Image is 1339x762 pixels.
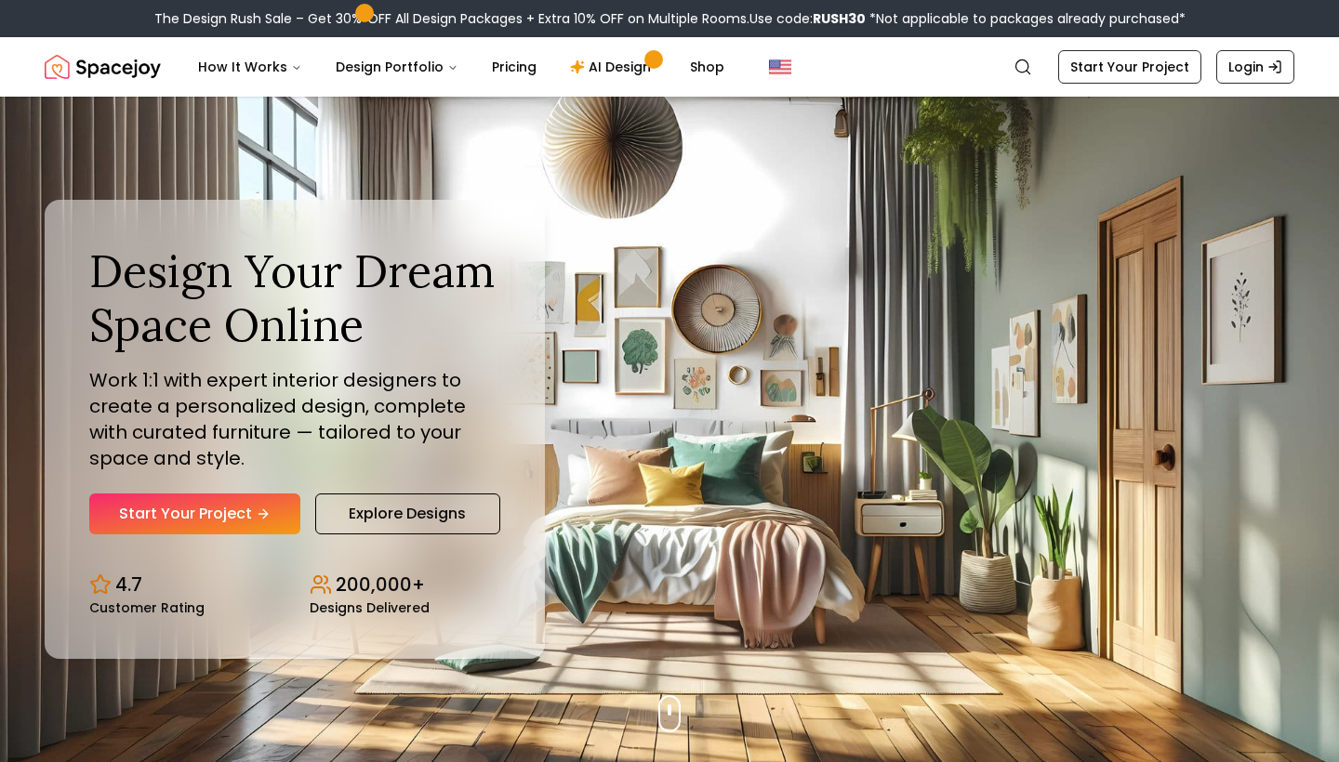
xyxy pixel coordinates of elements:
[310,601,430,614] small: Designs Delivered
[89,557,500,614] div: Design stats
[866,9,1186,28] span: *Not applicable to packages already purchased*
[336,571,425,598] p: 200,000+
[555,48,671,85] a: AI Design
[89,367,500,471] p: Work 1:1 with expert interior designers to create a personalized design, complete with curated fu...
[45,48,161,85] img: Spacejoy Logo
[1216,50,1294,84] a: Login
[115,571,142,598] p: 4.7
[183,48,317,85] button: How It Works
[45,48,161,85] a: Spacejoy
[89,244,500,351] h1: Design Your Dream Space Online
[769,56,791,78] img: United States
[1058,50,1201,84] a: Start Your Project
[154,9,1186,28] div: The Design Rush Sale – Get 30% OFF All Design Packages + Extra 10% OFF on Multiple Rooms.
[183,48,739,85] nav: Main
[89,493,300,534] a: Start Your Project
[477,48,551,85] a: Pricing
[321,48,473,85] button: Design Portfolio
[89,601,205,614] small: Customer Rating
[813,9,866,28] b: RUSH30
[45,37,1294,97] nav: Global
[749,9,866,28] span: Use code:
[675,48,739,85] a: Shop
[315,493,500,534] a: Explore Designs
